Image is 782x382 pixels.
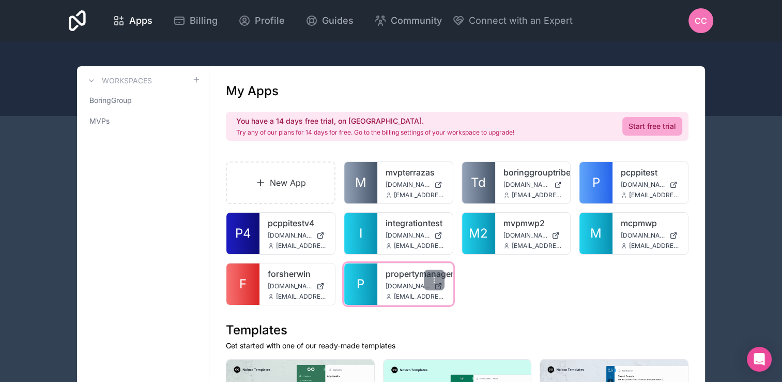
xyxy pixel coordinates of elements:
a: mvpmwp2 [503,217,562,229]
span: Apps [129,13,152,28]
a: Apps [104,9,161,32]
a: P [344,263,377,305]
p: Try any of our plans for 14 days for free. Go to the billing settings of your workspace to upgrade! [236,128,514,137]
a: boringgrouptribeca [503,166,562,179]
a: forsherwin [268,268,327,280]
span: M [590,225,602,242]
a: Billing [165,9,226,32]
span: [EMAIL_ADDRESS][DOMAIN_NAME] [629,242,680,250]
a: propertymanagementssssssss [386,268,444,280]
span: Community [391,13,442,28]
a: pcppitest [621,166,680,179]
span: P4 [235,225,251,242]
a: [DOMAIN_NAME] [503,181,562,189]
span: [DOMAIN_NAME] [503,181,550,189]
span: P [592,174,600,191]
span: MVPs [89,116,110,126]
a: [DOMAIN_NAME] [386,282,444,290]
span: CC [695,14,707,27]
span: M [355,174,366,191]
a: [DOMAIN_NAME] [268,282,327,290]
a: Community [366,9,450,32]
span: F [239,276,247,292]
a: mvpterrazas [386,166,444,179]
span: [DOMAIN_NAME] [503,231,548,240]
span: [EMAIL_ADDRESS][DOMAIN_NAME] [629,191,680,199]
span: Profile [255,13,285,28]
span: [EMAIL_ADDRESS][DOMAIN_NAME] [394,191,444,199]
span: [EMAIL_ADDRESS][DOMAIN_NAME] [512,191,562,199]
span: Connect with an Expert [469,13,573,28]
span: [EMAIL_ADDRESS][DOMAIN_NAME] [394,242,444,250]
span: Billing [190,13,218,28]
span: [DOMAIN_NAME] [621,181,665,189]
a: BoringGroup [85,91,201,110]
span: [DOMAIN_NAME] [386,231,430,240]
span: Td [471,174,486,191]
a: P [579,162,612,203]
h3: Workspaces [102,76,152,86]
span: [DOMAIN_NAME] [621,231,665,240]
a: I [344,213,377,254]
a: [DOMAIN_NAME] [268,231,327,240]
a: integrationtest [386,217,444,229]
span: Guides [322,13,354,28]
span: [DOMAIN_NAME] [386,181,430,189]
a: Td [462,162,495,203]
span: BoringGroup [89,95,132,106]
span: [EMAIL_ADDRESS][DOMAIN_NAME] [394,292,444,301]
span: [EMAIL_ADDRESS][DOMAIN_NAME] [276,292,327,301]
a: Profile [230,9,293,32]
span: [EMAIL_ADDRESS][DOMAIN_NAME] [276,242,327,250]
div: Open Intercom Messenger [747,347,772,372]
a: M [344,162,377,203]
a: [DOMAIN_NAME] [621,231,680,240]
a: Start free trial [622,117,682,136]
a: Workspaces [85,75,152,87]
a: mcpmwp [621,217,680,229]
h1: My Apps [226,83,279,99]
a: [DOMAIN_NAME] [503,231,562,240]
h2: You have a 14 days free trial, on [GEOGRAPHIC_DATA]. [236,116,514,126]
a: [DOMAIN_NAME] [386,181,444,189]
a: [DOMAIN_NAME] [621,181,680,189]
p: Get started with one of our ready-made templates [226,341,688,351]
button: Connect with an Expert [452,13,573,28]
a: [DOMAIN_NAME] [386,231,444,240]
span: [EMAIL_ADDRESS][DOMAIN_NAME] [512,242,562,250]
span: M2 [469,225,488,242]
span: [DOMAIN_NAME] [386,282,430,290]
span: [DOMAIN_NAME] [268,282,312,290]
a: MVPs [85,112,201,130]
a: New App [226,161,335,204]
span: P [357,276,364,292]
a: P4 [226,213,259,254]
a: F [226,263,259,305]
a: M2 [462,213,495,254]
h1: Templates [226,322,688,339]
span: [DOMAIN_NAME] [268,231,312,240]
a: Guides [297,9,362,32]
a: pcppitestv4 [268,217,327,229]
span: I [359,225,362,242]
a: M [579,213,612,254]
